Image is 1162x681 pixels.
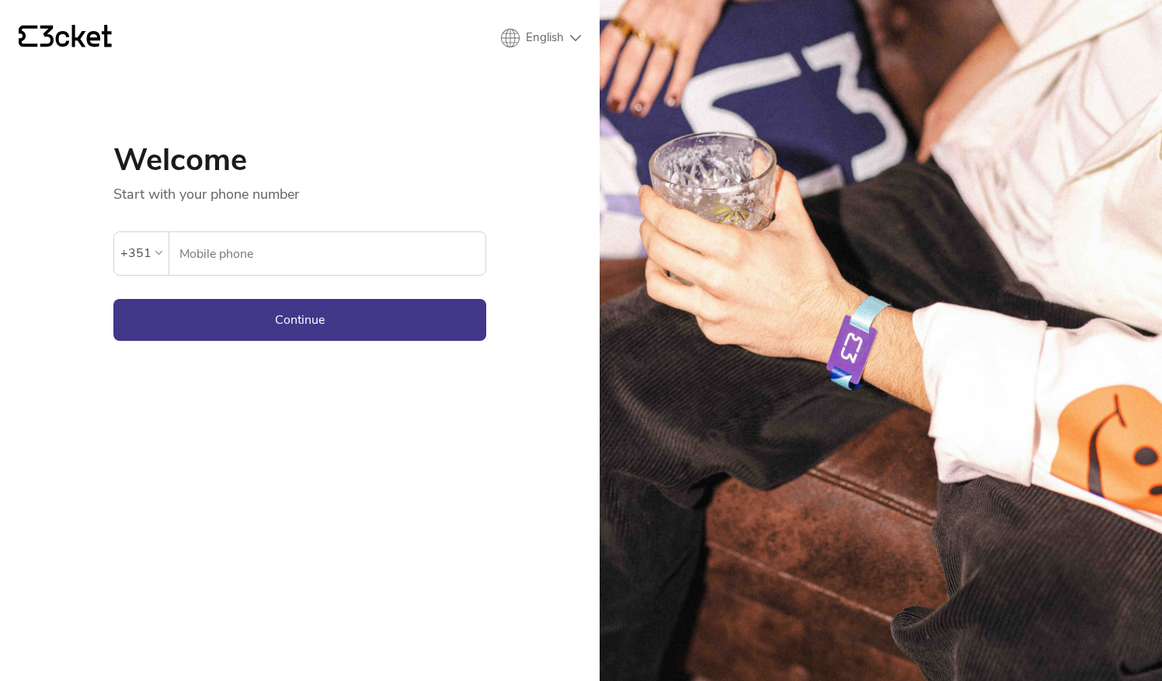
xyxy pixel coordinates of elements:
button: Continue [113,299,486,341]
g: {' '} [19,26,37,47]
div: +351 [120,241,151,265]
a: {' '} [19,25,112,51]
input: Mobile phone [179,232,485,275]
p: Start with your phone number [113,175,486,203]
h1: Welcome [113,144,486,175]
label: Mobile phone [169,232,485,276]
